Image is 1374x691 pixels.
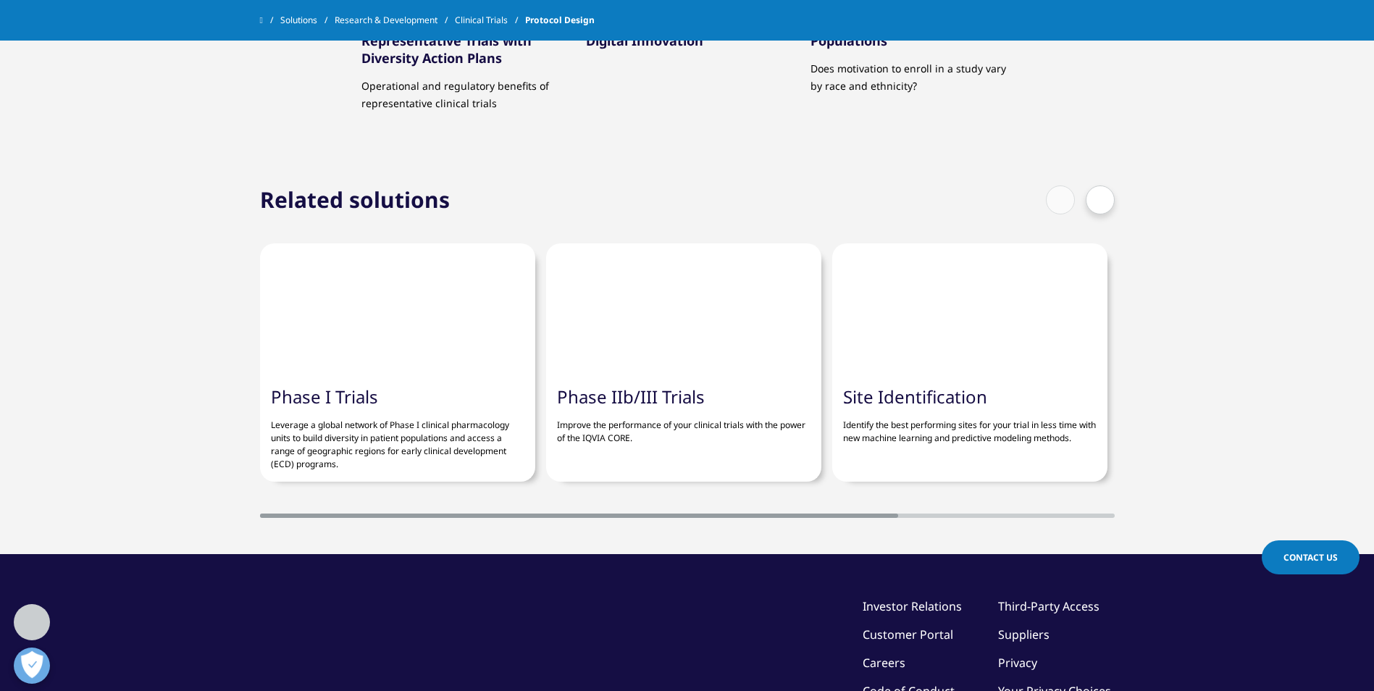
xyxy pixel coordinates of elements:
[1283,551,1338,564] span: Contact Us
[843,385,987,409] a: Site Identification
[525,7,595,33] span: Protocol Design
[557,385,705,409] a: Phase IIb/III Trials
[998,598,1099,614] a: Third-Party Access
[1262,540,1360,574] a: Contact Us
[361,67,564,112] p: Operational and regulatory benefits of representative clinical trials
[335,7,455,33] a: Research & Development
[557,408,810,445] p: Improve the performance of your clinical trials with the power of the IQVIA CORE.
[14,648,50,684] button: Open Preferences
[863,627,953,642] a: Customer Portal
[998,655,1037,671] a: Privacy
[280,7,335,33] a: Solutions
[260,185,450,214] h2: Related solutions
[863,655,905,671] a: Careers
[455,7,525,33] a: Clinical Trials
[863,598,962,614] a: Investor Relations
[810,49,1013,95] p: Does motivation to enroll in a study vary by race and ethnicity?
[998,627,1050,642] a: Suppliers
[271,408,524,471] p: Leverage a global network of Phase I clinical pharmacology units to build diversity in patient po...
[271,385,378,409] a: Phase I Trials
[843,408,1097,445] p: Identify the best performing sites for your trial in less time with new machine learning and pred...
